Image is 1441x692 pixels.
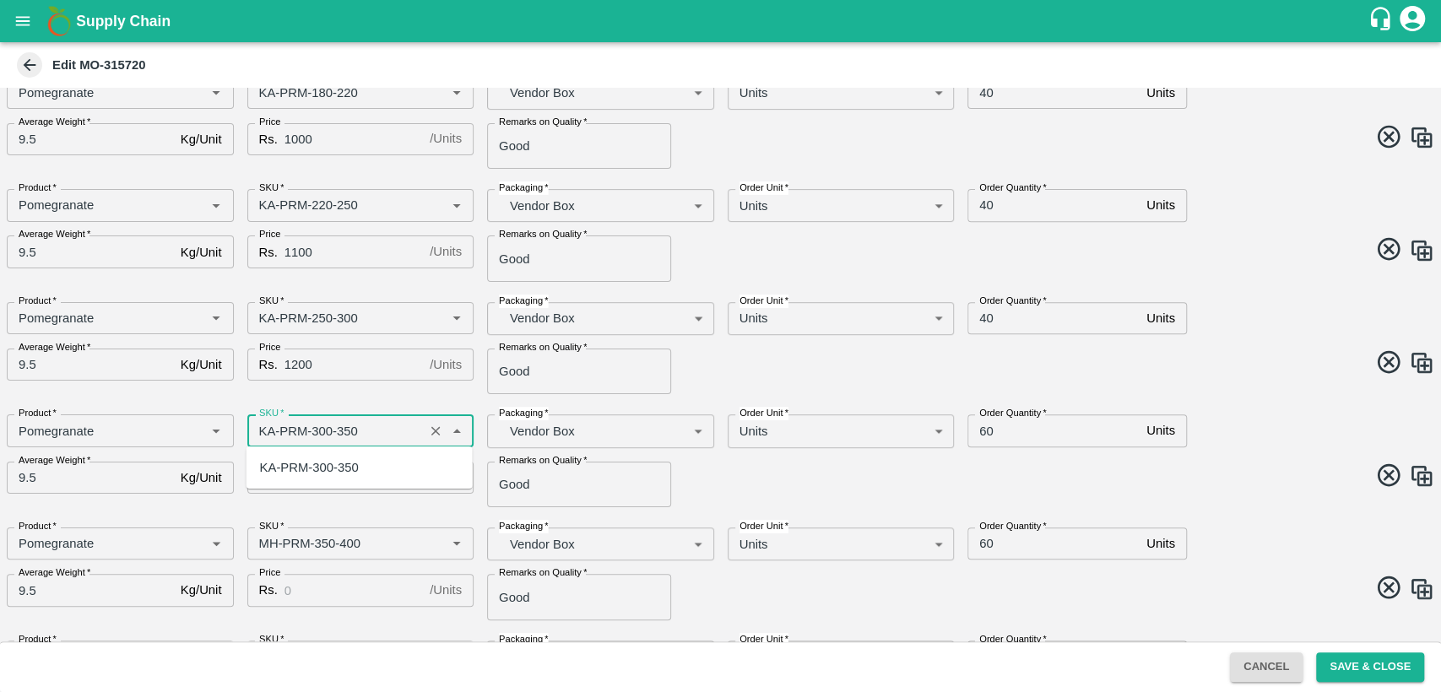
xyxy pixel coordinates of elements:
p: Vendor Box [510,197,687,215]
p: Units [1146,421,1175,440]
img: CloneIcon [1409,350,1434,376]
p: Units [739,422,768,441]
button: Open [446,82,468,104]
p: Rs. [259,243,278,262]
label: Product [19,407,57,420]
p: Kg/Unit [181,581,222,599]
img: CloneIcon [1409,238,1434,263]
p: Units [739,197,768,215]
input: 0 [284,574,423,606]
input: 0 [284,349,423,381]
button: Open [446,194,468,216]
label: Average Weight [19,566,90,580]
p: Rs. [259,355,278,374]
b: Edit MO-315720 [52,58,146,72]
label: Packaging [499,633,549,646]
input: 0 [967,641,1140,673]
p: Kg/Unit [181,468,222,487]
p: Units [1146,196,1175,214]
p: Rs. [259,130,278,149]
input: 0 [967,414,1140,446]
label: Product [19,181,57,195]
input: 0 [284,235,423,268]
p: Units [739,309,768,327]
label: Product [19,295,57,308]
label: SKU [259,295,284,308]
label: Remarks on Quality [499,566,587,580]
label: Price [259,566,280,580]
label: Order Unit [739,633,788,646]
label: Product [19,633,57,646]
p: Units [739,535,768,554]
p: Units [1146,309,1175,327]
label: Order Unit [739,181,788,195]
label: Price [259,228,280,241]
p: Vendor Box [510,535,687,554]
input: 0 [7,349,174,381]
label: Average Weight [19,454,90,468]
button: Open [205,533,227,554]
a: Supply Chain [76,9,1368,33]
label: Order Unit [739,520,788,533]
b: Supply Chain [76,13,171,30]
label: Packaging [499,520,549,533]
label: Order Quantity [979,181,1047,195]
label: Remarks on Quality [499,116,587,129]
label: Order Quantity [979,407,1047,420]
p: Kg/Unit [181,355,222,374]
label: Remarks on Quality [499,454,587,468]
label: Order Quantity [979,633,1047,646]
input: 0 [7,123,174,155]
label: SKU [259,407,284,420]
label: Remarks on Quality [499,341,587,354]
label: Order Unit [739,407,788,420]
input: 0 [967,189,1140,221]
label: Average Weight [19,116,90,129]
label: Average Weight [19,228,90,241]
button: Open [205,307,227,329]
p: Kg/Unit [181,130,222,149]
img: CloneIcon [1409,463,1434,489]
div: customer-support [1368,6,1397,36]
button: Open [446,533,468,554]
label: Price [259,341,280,354]
img: logo [42,4,76,38]
p: Units [1146,534,1175,553]
label: Order Quantity [979,295,1047,308]
label: Remarks on Quality [499,228,587,241]
button: Save & Close [1316,652,1424,682]
p: Units [1146,84,1175,102]
input: 0 [967,527,1140,560]
p: Vendor Box [510,84,687,102]
div: account of current user [1397,3,1427,39]
input: 0 [7,462,174,494]
button: Open [205,82,227,104]
label: Average Weight [19,341,90,354]
input: 0 [967,77,1140,109]
input: 0 [967,302,1140,334]
button: Open [446,307,468,329]
label: SKU [259,520,284,533]
p: Units [739,84,768,102]
img: CloneIcon [1409,576,1434,602]
button: Close [446,419,468,441]
label: Product [19,520,57,533]
button: Open [205,419,227,441]
p: Rs. [259,581,278,599]
label: Order Unit [739,295,788,308]
button: Cancel [1230,652,1303,682]
button: open drawer [3,2,42,41]
button: Clear [425,419,447,442]
label: Packaging [499,295,549,308]
input: 0 [7,235,174,268]
label: SKU [259,181,284,195]
label: Packaging [499,181,549,195]
input: 0 [284,123,423,155]
button: Open [205,194,227,216]
div: KA-PRM-300-350 [260,458,359,477]
label: Order Quantity [979,520,1047,533]
img: CloneIcon [1409,125,1434,150]
label: SKU [259,633,284,646]
p: Vendor Box [510,422,687,441]
label: Price [259,116,280,129]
